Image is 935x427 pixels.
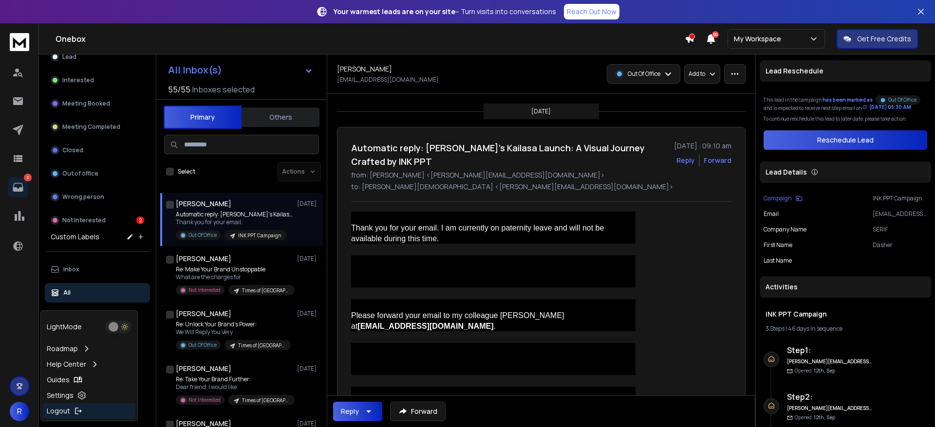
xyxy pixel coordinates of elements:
[787,358,872,365] h6: [PERSON_NAME][EMAIL_ADDRESS][DOMAIN_NAME]
[712,31,719,38] span: 50
[873,226,927,233] p: SERIF
[689,70,705,78] p: Add to
[176,309,231,319] h1: [PERSON_NAME]
[764,115,927,123] p: To continue reschedule this lead to later date, please take action.
[351,311,566,330] span: Please forward your email to my colleague [PERSON_NAME] at .
[62,170,98,178] p: Out of office
[242,107,319,128] button: Others
[351,224,606,243] span: Thank you for your email. I am currently on paternity leave and will not be available during this...
[390,402,446,421] button: Forward
[814,367,835,374] span: 12th, Sep
[10,402,29,421] button: R
[764,130,927,150] button: Reschedule Lead
[766,167,807,177] p: Lead Details
[337,76,439,84] p: [EMAIL_ADDRESS][DOMAIN_NAME]
[341,407,359,416] div: Reply
[862,104,911,111] div: [DATE] 05:30 AM
[62,100,110,107] p: Meeting Booked
[62,53,76,61] p: Lead
[176,364,231,374] h1: [PERSON_NAME]
[160,60,321,80] button: All Inbox(s)
[873,195,927,202] p: INK PPT Campaign
[787,344,872,356] h6: Step 1 :
[766,324,785,333] span: 3 Steps
[188,231,217,239] p: Out Of Office
[62,216,106,224] p: Not Interested
[62,146,83,154] p: Closed
[334,7,556,17] p: – Turn visits into conversations
[764,226,806,233] p: Company Name
[764,195,803,202] button: Campaign
[333,402,382,421] button: Reply
[8,178,28,197] a: 2
[351,170,731,180] p: from: [PERSON_NAME] <[PERSON_NAME][EMAIL_ADDRESS][DOMAIN_NAME]>
[297,255,319,263] p: [DATE]
[531,107,551,115] p: [DATE]
[176,199,231,209] h1: [PERSON_NAME]
[136,216,144,224] div: 2
[63,266,79,273] p: Inbox
[787,405,872,412] h6: [PERSON_NAME][EMAIL_ADDRESS][DOMAIN_NAME]
[45,164,150,183] button: Out of office
[45,187,150,207] button: Wrong person
[760,276,931,298] div: Activities
[176,254,231,264] h1: [PERSON_NAME]
[62,76,94,84] p: Interested
[297,200,319,208] p: [DATE]
[788,324,842,333] span: 46 days in sequence
[795,367,835,374] p: Opened
[176,266,293,273] p: Re: Make Your Brand Unstoppable
[674,141,731,151] p: [DATE] : 09:10 am
[45,211,150,230] button: Not Interested2
[704,156,731,165] div: Forward
[47,406,70,416] p: Logout
[357,322,493,330] b: [EMAIL_ADDRESS][DOMAIN_NAME]
[45,306,150,326] button: Automatic Replies
[176,328,291,336] p: We Will Reply You Very
[176,211,293,218] p: Automatic reply: [PERSON_NAME]'s Kailasa Launch:
[45,260,150,279] button: Inbox
[334,7,455,16] strong: Your warmest leads are on your site
[764,210,779,218] p: Email
[238,342,285,349] p: Times of [GEOGRAPHIC_DATA] [GEOGRAPHIC_DATA]
[188,341,217,349] p: Out Of Office
[337,64,392,74] h1: [PERSON_NAME]
[567,7,617,17] p: Reach Out Now
[45,94,150,113] button: Meeting Booked
[766,309,925,319] h1: INK PPT Campaign
[764,257,792,265] p: Last Name
[176,218,293,226] p: Thank you for your email.
[51,232,99,242] h3: Custom Labels
[47,322,82,332] p: Light Mode
[47,344,78,354] p: Roadmap
[676,156,695,165] button: Reply
[168,84,190,95] span: 55 / 55
[351,182,731,192] p: to: [PERSON_NAME][DEMOGRAPHIC_DATA] <[PERSON_NAME][EMAIL_ADDRESS][DOMAIN_NAME]>
[787,391,872,403] h6: Step 2 :
[188,396,221,404] p: Not Interested
[873,241,927,249] p: Dasher
[766,325,925,333] div: |
[45,47,150,67] button: Lead
[178,168,195,176] label: Select
[176,320,291,328] p: Re: Unlock Your Brand’s Power:
[10,33,29,51] img: logo
[45,71,150,90] button: Interested
[297,365,319,373] p: [DATE]
[24,174,32,181] p: 2
[45,117,150,137] button: Meeting Completed
[47,359,86,369] p: Help Center
[63,289,71,297] p: All
[62,123,120,131] p: Meeting Completed
[47,375,70,385] p: Guides
[823,96,873,103] span: has been marked as
[764,93,927,111] div: This lead in the campaign and is expected to receive next step email on
[766,66,823,76] p: Lead Reschedule
[764,195,792,202] p: Campaign
[176,383,293,391] p: Dear friend: I would like
[238,232,281,239] p: INK PPT Campaign
[47,391,74,400] p: Settings
[43,341,135,356] a: Roadmap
